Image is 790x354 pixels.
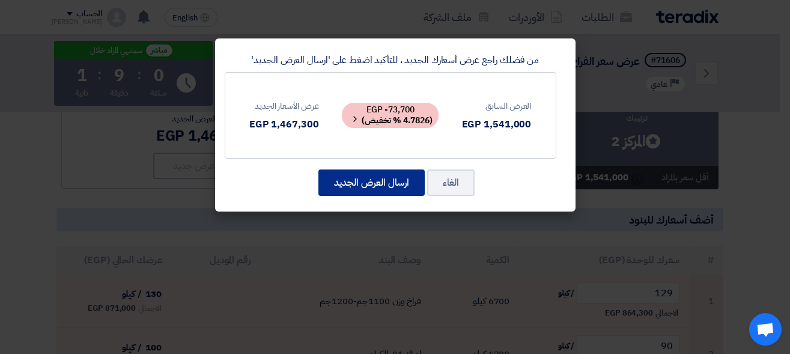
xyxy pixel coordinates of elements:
button: ارسال العرض الجديد [318,169,425,196]
div: 1,541,000 EGP [462,117,532,132]
div: Open chat [749,313,782,346]
div: العرض السابق [462,100,532,112]
span: EGP -73,700 [342,103,439,128]
div: 1,467,300 EGP [249,117,319,132]
span: من فضلك راجع عرض أسعارك الجديد ، للتأكيد اضغط على 'ارسال العرض الجديد' [251,53,538,67]
div: عرض الأسعار الجديد [249,100,319,112]
button: الغاء [427,169,475,196]
b: (4.7826 % تخفيض) [362,114,433,127]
